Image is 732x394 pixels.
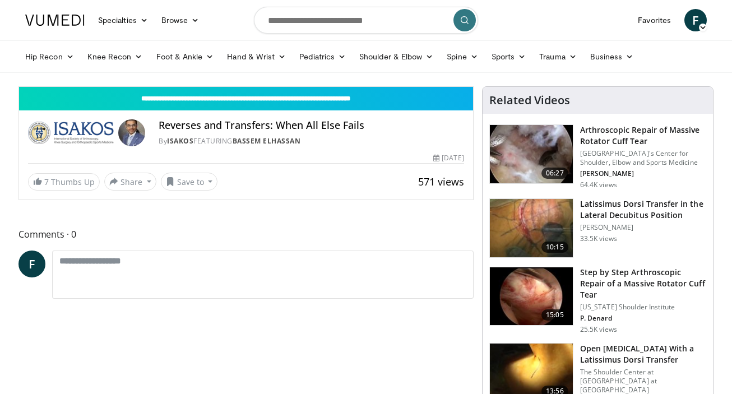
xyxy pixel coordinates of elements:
[489,267,706,334] a: 15:05 Step by Step Arthroscopic Repair of a Massive Rotator Cuff Tear [US_STATE] Shoulder Institu...
[440,45,484,68] a: Spine
[583,45,641,68] a: Business
[580,223,706,232] p: [PERSON_NAME]
[489,94,570,107] h4: Related Videos
[81,45,150,68] a: Knee Recon
[580,303,706,312] p: [US_STATE] Shoulder Institute
[159,119,464,132] h4: Reverses and Transfers: When All Else Fails
[167,136,193,146] a: ISAKOS
[28,119,114,146] img: ISAKOS
[18,45,81,68] a: Hip Recon
[353,45,440,68] a: Shoulder & Elbow
[418,175,464,188] span: 571 views
[91,9,155,31] a: Specialties
[541,242,568,253] span: 10:15
[490,125,573,183] img: 281021_0002_1.png.150x105_q85_crop-smart_upscale.jpg
[233,136,301,146] a: Bassem Elhassan
[150,45,221,68] a: Foot & Ankle
[580,234,617,243] p: 33.5K views
[44,177,49,187] span: 7
[254,7,478,34] input: Search topics, interventions
[155,9,206,31] a: Browse
[25,15,85,26] img: VuMedi Logo
[118,119,145,146] img: Avatar
[580,198,706,221] h3: Latissimus Dorsi Transfer in the Lateral Decubitus Position
[580,169,706,178] p: [PERSON_NAME]
[541,309,568,321] span: 15:05
[489,198,706,258] a: 10:15 Latissimus Dorsi Transfer in the Lateral Decubitus Position [PERSON_NAME] 33.5K views
[580,149,706,167] p: [GEOGRAPHIC_DATA]'s Center for Shoulder, Elbow and Sports Medicine
[580,267,706,300] h3: Step by Step Arthroscopic Repair of a Massive Rotator Cuff Tear
[485,45,533,68] a: Sports
[490,267,573,326] img: 7cd5bdb9-3b5e-40f2-a8f4-702d57719c06.150x105_q85_crop-smart_upscale.jpg
[532,45,583,68] a: Trauma
[580,343,706,365] h3: Open [MEDICAL_DATA] With a Latissimus Dorsi Transfer
[433,153,464,163] div: [DATE]
[631,9,678,31] a: Favorites
[489,124,706,189] a: 06:27 Arthroscopic Repair of Massive Rotator Cuff Tear [GEOGRAPHIC_DATA]'s Center for Shoulder, E...
[220,45,293,68] a: Hand & Wrist
[490,199,573,257] img: 38501_0000_3.png.150x105_q85_crop-smart_upscale.jpg
[159,136,464,146] div: By FEATURING
[580,325,617,334] p: 25.5K views
[293,45,353,68] a: Pediatrics
[28,173,100,191] a: 7 Thumbs Up
[580,180,617,189] p: 64.4K views
[104,173,156,191] button: Share
[580,124,706,147] h3: Arthroscopic Repair of Massive Rotator Cuff Tear
[541,168,568,179] span: 06:27
[161,173,218,191] button: Save to
[18,251,45,277] a: F
[580,314,706,323] p: P. Denard
[18,227,474,242] span: Comments 0
[684,9,707,31] a: F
